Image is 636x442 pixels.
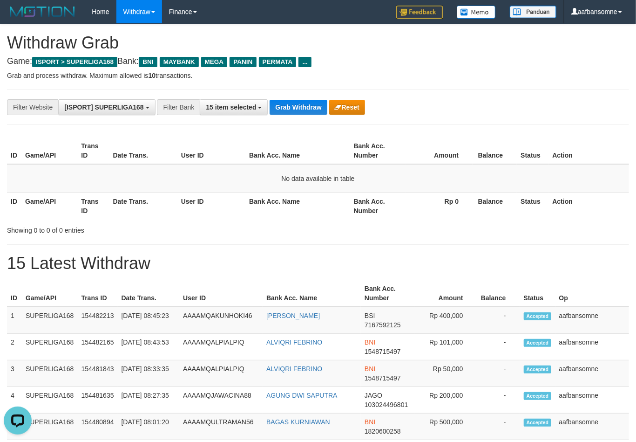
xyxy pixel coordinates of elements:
th: Game/API [21,193,77,219]
a: BAGAS KURNIAWAN [266,418,330,426]
th: Op [555,280,629,307]
span: 15 item selected [206,104,256,111]
td: AAAAMQULTRAMAN56 [179,414,263,440]
span: BNI [365,418,375,426]
td: - [477,387,520,414]
h1: 15 Latest Withdraw [7,254,629,273]
td: 154481635 [77,387,117,414]
div: Filter Bank [157,99,200,115]
td: [DATE] 08:43:53 [118,334,180,360]
button: [ISPORT] SUPERLIGA168 [58,99,155,115]
td: aafbansomne [555,414,629,440]
span: PANIN [230,57,256,67]
td: AAAAMQALPIALPIQ [179,334,263,360]
button: Grab Withdraw [270,100,327,115]
td: - [477,334,520,360]
a: [PERSON_NAME] [266,312,320,319]
th: ID [7,138,21,164]
td: AAAAMQAKUNHOKI46 [179,307,263,334]
td: aafbansomne [555,387,629,414]
td: [DATE] 08:01:20 [118,414,180,440]
td: SUPERLIGA168 [22,307,78,334]
span: Copy 7167592125 to clipboard [365,321,401,329]
th: Date Trans. [109,138,177,164]
td: SUPERLIGA168 [22,334,78,360]
th: Amount [414,280,477,307]
span: BNI [365,365,375,373]
a: ALVIQRI FEBRINO [266,338,322,346]
span: Copy 103024496801 to clipboard [365,401,408,408]
img: Button%20Memo.svg [457,6,496,19]
img: Feedback.jpg [396,6,443,19]
th: Balance [477,280,520,307]
td: 154482213 [77,307,117,334]
td: aafbansomne [555,307,629,334]
td: - [477,307,520,334]
span: Accepted [524,366,552,373]
th: Trans ID [77,193,109,219]
span: Accepted [524,312,552,320]
td: 4 [7,387,22,414]
span: Copy 1820600258 to clipboard [365,428,401,435]
td: aafbansomne [555,360,629,387]
td: [DATE] 08:45:23 [118,307,180,334]
th: Date Trans. [109,193,177,219]
th: User ID [177,138,245,164]
span: MEGA [201,57,228,67]
span: PERMATA [259,57,297,67]
th: ID [7,280,22,307]
p: Grab and process withdraw. Maximum allowed is transactions. [7,71,629,80]
img: panduan.png [510,6,556,18]
th: Trans ID [77,280,117,307]
h4: Game: Bank: [7,57,629,66]
td: Rp 400,000 [414,307,477,334]
strong: 10 [148,72,156,79]
th: User ID [177,193,245,219]
span: BSI [365,312,375,319]
span: Accepted [524,392,552,400]
button: 15 item selected [200,99,268,115]
td: - [477,360,520,387]
td: 154482165 [77,334,117,360]
th: Balance [473,138,517,164]
div: Filter Website [7,99,58,115]
td: 3 [7,360,22,387]
td: Rp 500,000 [414,414,477,440]
a: ALVIQRI FEBRINO [266,365,322,373]
th: Bank Acc. Name [263,280,361,307]
th: Game/API [21,138,77,164]
span: BNI [365,338,375,346]
th: Date Trans. [118,280,180,307]
th: User ID [179,280,263,307]
th: Bank Acc. Name [245,193,350,219]
th: Status [517,193,548,219]
th: Action [549,138,629,164]
h1: Withdraw Grab [7,34,629,52]
td: aafbansomne [555,334,629,360]
th: Bank Acc. Number [361,280,414,307]
td: AAAAMQALPIALPIQ [179,360,263,387]
td: No data available in table [7,164,629,193]
td: 154480894 [77,414,117,440]
th: Bank Acc. Number [350,138,406,164]
span: Accepted [524,339,552,347]
td: SUPERLIGA168 [22,360,78,387]
th: Status [517,138,548,164]
img: MOTION_logo.png [7,5,78,19]
th: Amount [406,138,473,164]
span: Copy 1548715497 to clipboard [365,348,401,355]
a: AGUNG DWI SAPUTRA [266,392,337,399]
th: ID [7,193,21,219]
td: Rp 101,000 [414,334,477,360]
th: Rp 0 [406,193,473,219]
td: - [477,414,520,440]
th: Status [520,280,555,307]
button: Open LiveChat chat widget [4,4,32,32]
span: Accepted [524,419,552,427]
th: Game/API [22,280,78,307]
span: [ISPORT] SUPERLIGA168 [64,104,143,111]
th: Bank Acc. Name [245,138,350,164]
button: Reset [329,100,365,115]
th: Bank Acc. Number [350,193,406,219]
th: Action [549,193,629,219]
